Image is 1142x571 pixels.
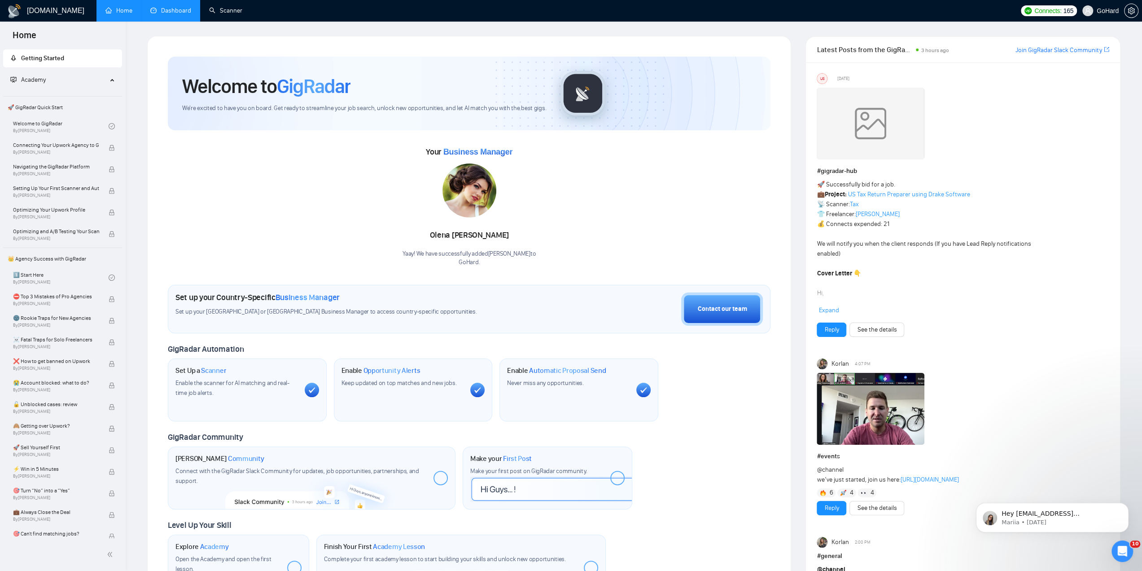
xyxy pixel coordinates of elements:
[226,468,398,509] img: slackcommunity-bg.png
[175,467,419,485] span: Connect with the GigRadar Slack Community for updates, job opportunities, partnerships, and support.
[373,542,425,551] span: Academy Lesson
[21,54,64,62] span: Getting Started
[403,258,536,267] p: GoHard .
[13,400,99,409] span: 🔓 Unblocked cases: review
[824,325,839,335] a: Reply
[109,382,115,389] span: lock
[817,44,913,55] span: Latest Posts from the GigRadar Community
[1085,8,1091,14] span: user
[1130,540,1140,548] span: 10
[817,466,843,474] span: @channel
[228,454,264,463] span: Community
[109,361,115,367] span: lock
[857,503,897,513] a: See the details
[200,542,229,551] span: Academy
[900,476,958,483] a: [URL][DOMAIN_NAME]
[13,116,109,136] a: Welcome to GigRadarBy[PERSON_NAME]
[921,47,949,53] span: 3 hours ago
[10,55,17,61] span: rocket
[442,164,496,217] img: 1687087429251-245.jpg
[1124,7,1138,14] a: setting
[817,373,924,445] img: F09EM4TRGJF-image.png
[13,268,109,288] a: 1️⃣ Start HereBy[PERSON_NAME]
[175,366,226,375] h1: Set Up a
[831,537,849,547] span: Korlan
[13,366,99,371] span: By [PERSON_NAME]
[1024,7,1032,14] img: upwork-logo.png
[13,301,99,306] span: By [PERSON_NAME]
[840,490,846,496] img: 🚀
[109,188,115,194] span: lock
[817,88,924,159] img: weqQh+iSagEgQAAAABJRU5ErkJggg==
[831,359,849,369] span: Korlan
[109,318,115,324] span: lock
[168,344,244,354] span: GigRadar Automation
[817,537,827,548] img: Korlan
[817,270,861,277] strong: Cover Letter 👇
[817,501,846,515] button: Reply
[13,508,99,517] span: 💼 Always Close the Deal
[13,150,99,155] span: By [PERSON_NAME]
[861,490,867,496] img: 👀
[13,465,99,474] span: ⚡ Win in 5 Minutes
[175,308,528,316] span: Set up your [GEOGRAPHIC_DATA] or [GEOGRAPHIC_DATA] Business Manager to access country-specific op...
[182,104,546,113] span: We're excited to have you on board. Get ready to streamline your job search, unlock new opportuni...
[13,335,99,344] span: ☠️ Fatal Traps for Solo Freelancers
[503,454,532,463] span: First Post
[175,454,264,463] h1: [PERSON_NAME]
[13,193,99,198] span: By [PERSON_NAME]
[341,379,457,387] span: Keep updated on top matches and new jobs.
[175,292,340,302] h1: Set up your Country-Specific
[109,425,115,432] span: lock
[109,404,115,410] span: lock
[13,474,99,479] span: By [PERSON_NAME]
[109,209,115,216] span: lock
[10,76,17,83] span: fund-projection-screen
[5,29,44,48] span: Home
[109,166,115,173] span: lock
[681,292,763,326] button: Contact our team
[13,292,99,301] span: ⛔ Top 3 Mistakes of Pro Agencies
[13,421,99,430] span: 🙈 Getting over Upwork?
[13,529,99,538] span: 🎯 Can't find matching jobs?
[168,432,243,442] span: GigRadar Community
[470,454,532,463] h1: Make your
[109,469,115,475] span: lock
[13,162,99,171] span: Navigating the GigRadar Platform
[13,184,99,193] span: Setting Up Your First Scanner and Auto-Bidder
[1063,6,1073,16] span: 165
[849,501,904,515] button: See the details
[209,7,242,14] a: searchScanner
[13,214,99,220] span: By [PERSON_NAME]
[109,339,115,345] span: lock
[13,227,99,236] span: Optimizing and A/B Testing Your Scanner for Better Results
[1034,6,1061,16] span: Connects:
[871,488,874,497] span: 4
[363,366,420,375] span: Opportunity Alerts
[855,360,871,368] span: 4:07 PM
[855,538,871,546] span: 2:00 PM
[855,210,899,218] a: [PERSON_NAME]
[817,451,1109,461] h1: # events
[105,7,132,14] a: homeHome
[109,447,115,453] span: lock
[507,379,583,387] span: Never miss any opportunities.
[109,512,115,518] span: lock
[817,166,1109,176] h1: # gigradar-hub
[13,171,99,177] span: By [PERSON_NAME]
[824,190,846,198] strong: Project:
[1104,46,1109,53] span: export
[1104,45,1109,54] a: export
[13,443,99,452] span: 🚀 Sell Yourself First
[850,488,853,497] span: 4
[837,75,849,83] span: [DATE]
[443,147,512,156] span: Business Manager
[13,314,99,323] span: 🌚 Rookie Traps for New Agencies
[13,486,99,495] span: 🎯 Turn “No” into a “Yes”
[175,542,229,551] h1: Explore
[150,7,191,14] a: dashboardDashboard
[403,228,536,243] div: Olena [PERSON_NAME]
[830,488,833,497] span: 6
